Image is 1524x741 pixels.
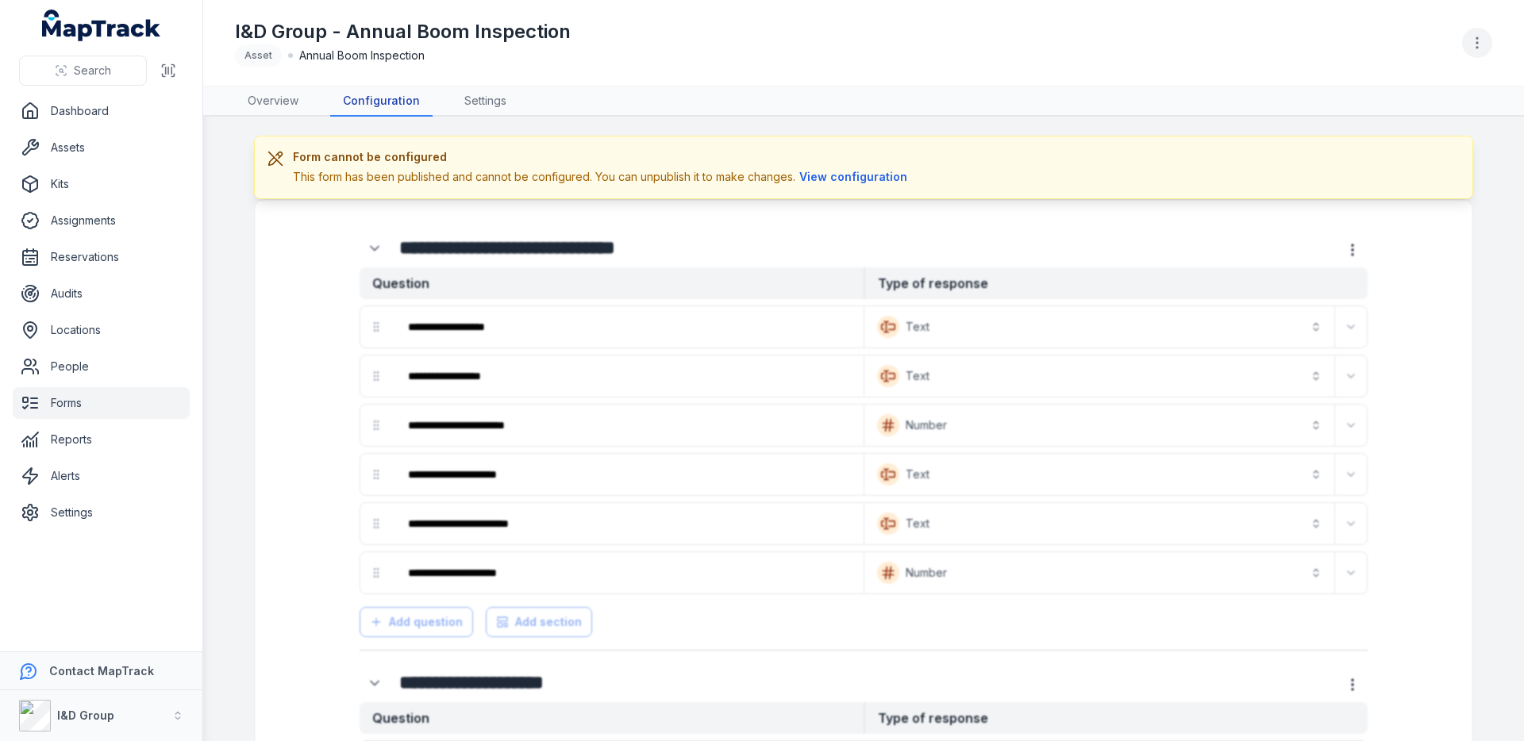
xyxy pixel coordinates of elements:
div: Asset [235,44,282,67]
a: Alerts [13,460,190,492]
a: Reports [13,424,190,455]
a: Forms [13,387,190,419]
div: This form has been published and cannot be configured. You can unpublish it to make changes. [293,168,911,186]
h3: Form cannot be configured [293,149,911,165]
a: MapTrack [42,10,161,41]
button: Search [19,56,147,86]
a: Kits [13,168,190,200]
a: Configuration [330,86,433,117]
strong: I&D Group [57,708,114,722]
a: Assets [13,132,190,163]
span: Annual Boom Inspection [299,48,425,63]
a: Settings [13,497,190,528]
button: View configuration [795,168,911,186]
a: Overview [235,86,311,117]
a: Assignments [13,205,190,236]
strong: Contact MapTrack [49,664,154,678]
a: Dashboard [13,95,190,127]
h1: I&D Group - Annual Boom Inspection [235,19,571,44]
a: Reservations [13,241,190,273]
a: Locations [13,314,190,346]
span: Search [74,63,111,79]
a: Settings [452,86,519,117]
a: Audits [13,278,190,309]
a: People [13,351,190,382]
